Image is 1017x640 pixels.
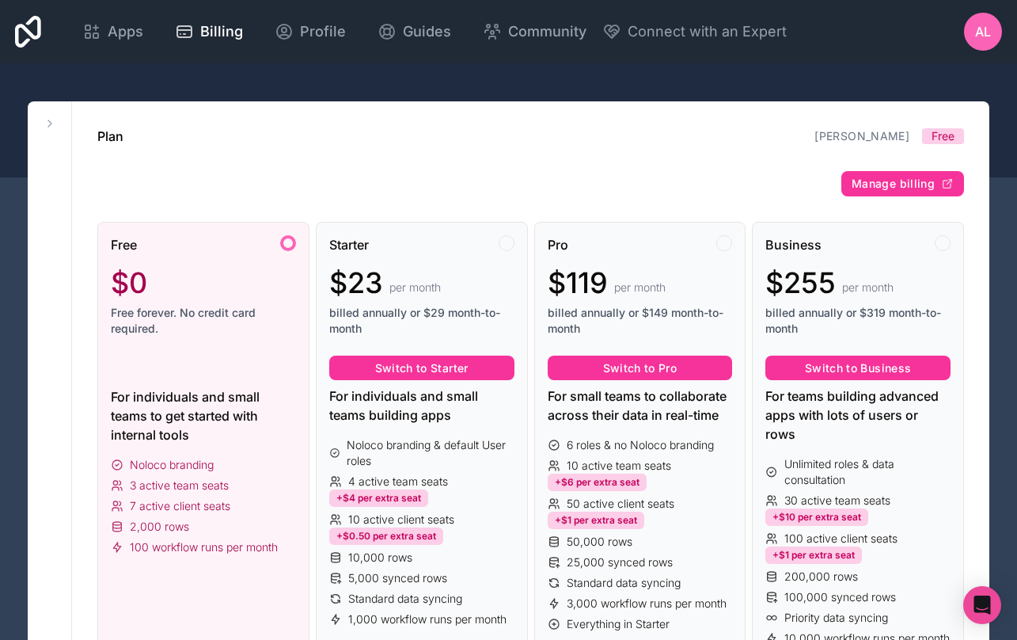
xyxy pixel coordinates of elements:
div: For teams building advanced apps with lots of users or rows [765,387,951,444]
span: 100 active client seats [784,531,897,547]
span: 1,000 workflow runs per month [348,611,507,627]
span: 200,000 rows [784,569,858,585]
span: Starter [329,235,369,254]
span: per month [614,280,666,295]
div: +$1 per extra seat [548,512,644,529]
span: Guides [403,21,451,43]
span: $23 [329,267,383,299]
div: For individuals and small teams building apps [329,387,514,425]
span: $0 [111,267,147,299]
span: billed annually or $319 month-to-month [765,305,951,337]
span: Free forever. No credit card required. [111,305,296,337]
div: +$0.50 per extra seat [329,528,443,545]
span: 4 active team seats [348,474,448,490]
span: Apps [108,21,143,43]
span: Connect with an Expert [628,21,787,43]
button: Manage billing [841,171,964,196]
span: 5,000 synced rows [348,570,447,586]
button: Switch to Starter [329,356,514,381]
div: For small teams to collaborate across their data in real-time [548,387,733,425]
span: Pro [548,235,568,254]
span: Free [932,128,954,144]
span: 10 active client seats [348,512,454,528]
span: 100,000 synced rows [784,589,896,605]
span: Unlimited roles & data consultation [784,456,951,488]
span: 25,000 synced rows [567,554,673,570]
span: per month [842,280,894,295]
span: Manage billing [852,177,935,191]
span: Standard data syncing [348,591,462,607]
span: 3 active team seats [130,478,229,493]
span: 100 workflow runs per month [130,539,278,555]
a: Billing [162,14,256,49]
button: Switch to Pro [548,356,733,381]
span: Noloco branding [130,457,214,473]
span: Business [765,235,822,254]
span: 10 active team seats [567,458,671,474]
span: Community [508,21,586,43]
a: Community [470,14,599,49]
a: Profile [262,14,359,49]
span: Billing [200,21,243,43]
span: 3,000 workflow runs per month [567,596,727,611]
span: billed annually or $149 month-to-month [548,305,733,337]
button: Connect with an Expert [602,21,787,43]
h1: Plan [97,127,123,146]
a: Apps [70,14,156,49]
div: +$4 per extra seat [329,490,428,507]
span: Noloco branding & default User roles [347,437,514,469]
span: Everything in Starter [567,616,670,632]
span: 2,000 rows [130,519,189,535]
a: [PERSON_NAME] [814,129,909,143]
span: billed annually or $29 month-to-month [329,305,514,337]
span: $119 [548,267,608,299]
button: Switch to Business [765,356,951,381]
a: Guides [365,14,464,49]
div: +$6 per extra seat [548,474,647,491]
div: Open Intercom Messenger [963,586,1001,624]
span: 50,000 rows [567,534,632,550]
span: Profile [300,21,346,43]
span: per month [389,280,441,295]
span: Free [111,235,137,254]
span: Priority data syncing [784,610,888,626]
div: For individuals and small teams to get started with internal tools [111,387,296,444]
div: +$1 per extra seat [765,547,862,564]
div: +$10 per extra seat [765,509,868,526]
span: Standard data syncing [567,575,681,591]
span: 7 active client seats [130,498,230,514]
span: $255 [765,267,836,299]
span: 30 active team seats [784,493,890,509]
span: 50 active client seats [567,496,674,512]
span: AL [975,22,991,41]
span: 6 roles & no Noloco branding [567,437,714,453]
span: 10,000 rows [348,550,412,566]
